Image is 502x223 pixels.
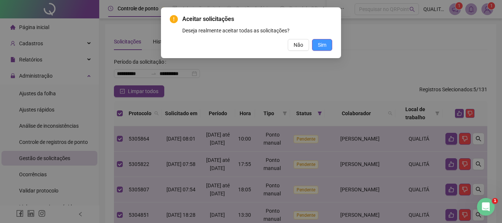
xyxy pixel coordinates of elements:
span: Aceitar solicitações [182,15,332,24]
span: exclamation-circle [170,15,178,23]
span: Não [294,41,303,49]
button: Sim [312,39,332,51]
iframe: Intercom live chat [477,198,495,216]
span: Sim [318,41,326,49]
span: 1 [492,198,498,204]
button: Não [288,39,309,51]
div: Deseja realmente aceitar todas as solicitações? [182,26,332,35]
